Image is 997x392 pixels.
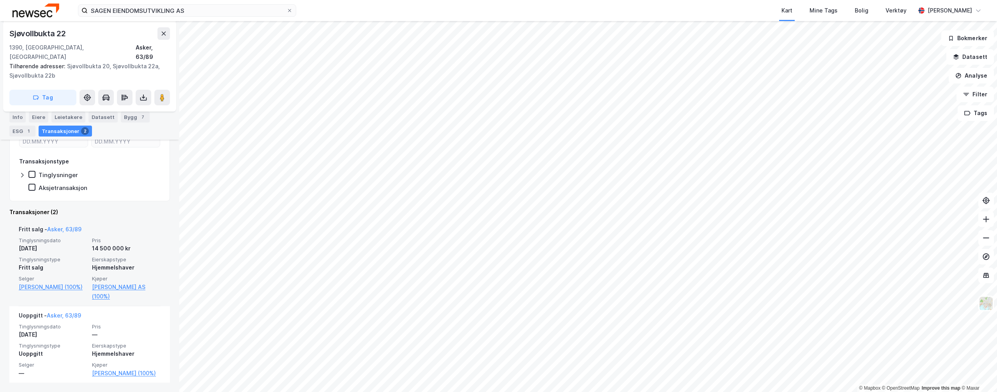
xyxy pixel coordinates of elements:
div: Asker, 63/89 [136,43,170,62]
button: Tag [9,90,76,105]
div: Fritt salg [19,263,87,272]
div: Bolig [855,6,868,15]
div: Uoppgitt - [19,311,81,323]
div: Info [9,112,26,122]
span: Tinglysningstype [19,256,87,263]
input: Søk på adresse, matrikkel, gårdeiere, leietakere eller personer [88,5,286,16]
div: — [19,369,87,378]
div: [PERSON_NAME] [928,6,972,15]
div: Hjemmelshaver [92,349,161,358]
iframe: Chat Widget [958,355,997,392]
div: Sjøvollbukta 20, Sjøvollbukta 22a, Sjøvollbukta 22b [9,62,164,80]
a: [PERSON_NAME] AS (100%) [92,282,161,301]
div: 14 500 000 kr [92,244,161,253]
span: Kjøper [92,362,161,368]
div: Uoppgitt [19,349,87,358]
span: Tinglysningstype [19,342,87,349]
button: Analyse [949,68,994,83]
div: Verktøy [886,6,907,15]
div: 2 [81,127,89,135]
img: Z [979,296,993,311]
div: Kontrollprogram for chat [958,355,997,392]
a: Improve this map [922,385,960,391]
span: Kjøper [92,275,161,282]
span: Tilhørende adresser: [9,63,67,69]
div: Sjøvollbukta 22 [9,27,67,40]
span: Tinglysningsdato [19,323,87,330]
div: — [92,330,161,339]
a: Asker, 63/89 [47,312,81,319]
div: Bygg [121,112,150,122]
span: Pris [92,237,161,244]
button: Bokmerker [941,30,994,46]
span: Eierskapstype [92,342,161,349]
div: Fritt salg - [19,225,81,237]
span: Pris [92,323,161,330]
div: [DATE] [19,330,87,339]
div: Hjemmelshaver [92,263,161,272]
div: Mine Tags [810,6,838,15]
span: Selger [19,275,87,282]
img: newsec-logo.f6e21ccffca1b3a03d2d.png [12,4,59,17]
div: Kart [781,6,792,15]
button: Filter [956,87,994,102]
div: 1390, [GEOGRAPHIC_DATA], [GEOGRAPHIC_DATA] [9,43,136,62]
button: Datasett [946,49,994,65]
a: OpenStreetMap [882,385,920,391]
div: ESG [9,126,35,137]
div: Transaksjonstype [19,157,69,166]
div: 7 [139,113,147,121]
div: [DATE] [19,244,87,253]
input: DD.MM.YYYY [19,135,88,147]
div: Leietakere [51,112,85,122]
a: [PERSON_NAME] (100%) [92,369,161,378]
span: Eierskapstype [92,256,161,263]
button: Tags [958,105,994,121]
a: [PERSON_NAME] (100%) [19,282,87,292]
span: Selger [19,362,87,368]
a: Mapbox [859,385,880,391]
div: Eiere [29,112,48,122]
a: Asker, 63/89 [47,226,81,232]
div: 1 [25,127,32,135]
div: Transaksjoner (2) [9,208,170,217]
div: Aksjetransaksjon [39,184,87,192]
div: Datasett [88,112,118,122]
input: DD.MM.YYYY [92,135,160,147]
span: Tinglysningsdato [19,237,87,244]
div: Tinglysninger [39,171,78,179]
div: Transaksjoner [39,126,92,137]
